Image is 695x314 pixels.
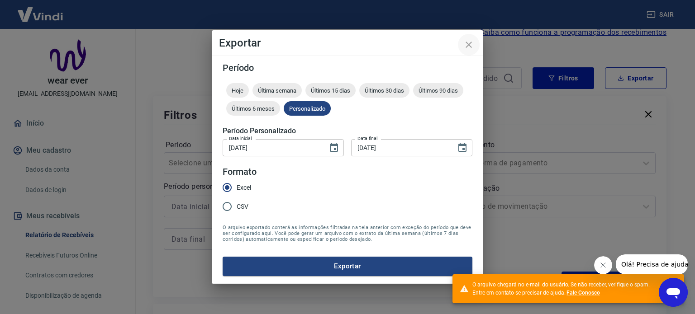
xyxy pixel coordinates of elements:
div: Última semana [252,83,302,98]
button: Choose date, selected date is 1 de ago de 2025 [325,139,343,157]
iframe: Fechar mensagem [594,256,612,274]
div: Hoje [226,83,249,98]
span: Últimos 30 dias [359,87,409,94]
span: O arquivo exportado conterá as informações filtradas na tela anterior com exceção do período que ... [223,225,472,242]
div: Últimos 15 dias [305,83,356,98]
a: Fale Conosco [566,290,600,296]
h5: Período [223,63,472,72]
div: Últimos 30 dias [359,83,409,98]
span: Últimos 6 meses [226,105,280,112]
div: O arquivo chegará no e-mail do usuário. Se não receber, verifique o spam. Entre em contato se pre... [472,281,653,297]
span: Últimos 15 dias [305,87,356,94]
span: Últimos 90 dias [413,87,463,94]
button: Choose date, selected date is 26 de ago de 2025 [453,139,471,157]
span: Excel [237,183,251,192]
div: Últimos 90 dias [413,83,463,98]
span: Personalizado [284,105,331,112]
h5: Período Personalizado [223,127,472,136]
input: DD/MM/YYYY [223,139,321,156]
iframe: Mensagem da empresa [616,254,688,274]
button: Exportar [223,257,472,276]
label: Data inicial [229,135,252,142]
label: Data final [357,135,378,142]
div: Personalizado [284,101,331,116]
span: Hoje [226,87,249,94]
legend: Formato [223,165,257,178]
span: CSV [237,202,248,211]
span: Olá! Precisa de ajuda? [5,6,76,14]
div: Últimos 6 meses [226,101,280,116]
iframe: Botão para abrir a janela de mensagens [659,278,688,307]
input: DD/MM/YYYY [351,139,450,156]
h4: Exportar [219,37,476,48]
button: close [458,34,480,56]
span: Última semana [252,87,302,94]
